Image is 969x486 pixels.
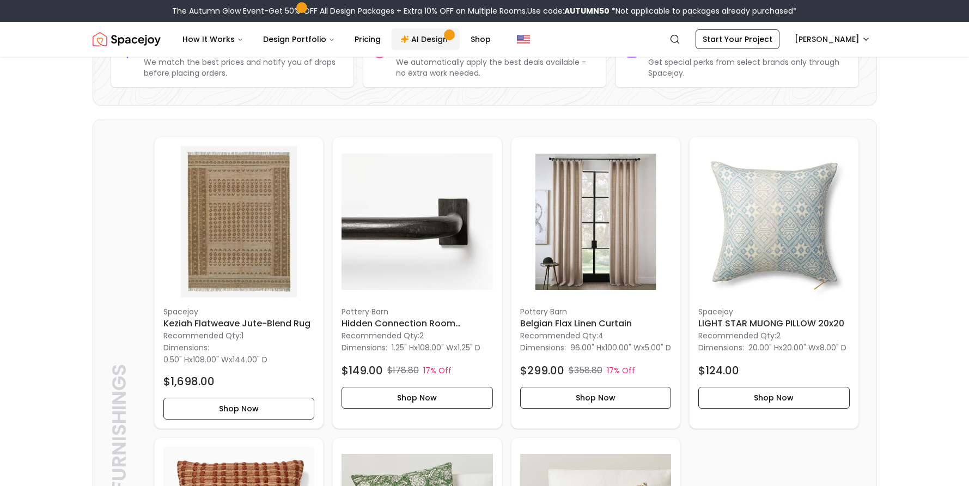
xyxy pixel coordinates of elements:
h6: Belgian Flax Linen Curtain [520,317,672,330]
p: 17% Off [607,365,635,376]
h6: Keziah Flatweave Jute-Blend Rug [163,317,315,330]
a: Hidden Connection Room Darkening Curtain Rod 60-108 imagePottery BarnHidden Connection Room Darke... [332,137,502,429]
div: LIGHT STAR MUONG PILLOW 20x20 [689,137,859,429]
span: Use code: [527,5,610,16]
p: $178.80 [387,364,419,377]
p: Dimensions: [163,341,209,354]
a: Pricing [346,28,389,50]
span: 100.00" W [605,342,641,353]
p: Spacejoy [163,306,315,317]
button: Shop Now [520,387,672,409]
span: 144.00" D [233,354,267,365]
p: Pottery Barn [520,306,672,317]
img: Hidden Connection Room Darkening Curtain Rod 60-108 image [342,146,493,297]
h4: $1,698.00 [163,374,215,389]
div: Belgian Flax Linen Curtain [511,137,681,429]
a: Belgian Flax Linen Curtain imagePottery BarnBelgian Flax Linen CurtainRecommended Qty:4Dimensions... [511,137,681,429]
button: Shop Now [698,387,850,409]
span: 1.25" D [458,342,480,353]
p: Recommended Qty: 2 [342,330,493,341]
p: Pottery Barn [342,306,493,317]
span: 20.00" W [783,342,816,353]
button: Design Portfolio [254,28,344,50]
div: Keziah Flatweave Jute-Blend Rug [154,137,324,429]
p: x x [392,342,480,353]
a: Start Your Project [696,29,779,49]
span: 108.00" W [193,354,229,365]
img: LIGHT STAR MUONG PILLOW 20x20 image [698,146,850,297]
p: x x [163,354,267,365]
a: Shop [462,28,499,50]
img: Spacejoy Logo [93,28,161,50]
h4: $124.00 [698,363,739,378]
span: 5.00" D [645,342,671,353]
p: Recommended Qty: 1 [163,330,315,341]
img: Belgian Flax Linen Curtain image [520,146,672,297]
p: Spacejoy [698,306,850,317]
div: Hidden Connection Room Darkening Curtain Rod 60-108 [332,137,502,429]
p: Dimensions: [342,341,387,354]
span: 108.00" W [418,342,454,353]
p: Dimensions: [698,341,744,354]
span: *Not applicable to packages already purchased* [610,5,797,16]
span: 1.25" H [392,342,414,353]
a: AI Design [392,28,460,50]
a: LIGHT STAR MUONG PILLOW 20x20 imageSpacejoyLIGHT STAR MUONG PILLOW 20x20Recommended Qty:2Dimensio... [689,137,859,429]
span: 20.00" H [748,342,779,353]
p: We match the best prices and notify you of drops before placing orders. [144,57,345,78]
button: How It Works [174,28,252,50]
h4: $299.00 [520,363,564,378]
button: [PERSON_NAME] [788,29,877,49]
p: 17% Off [423,365,452,376]
p: Recommended Qty: 4 [520,330,672,341]
span: 0.50" H [163,354,189,365]
a: Keziah Flatweave Jute-Blend Rug imageSpacejoyKeziah Flatweave Jute-Blend RugRecommended Qty:1Dime... [154,137,324,429]
img: United States [517,33,530,46]
nav: Global [93,22,877,57]
span: 8.00" D [820,342,846,353]
span: 96.00" H [570,342,601,353]
p: Recommended Qty: 2 [698,330,850,341]
button: Shop Now [163,398,315,420]
p: Dimensions: [520,341,566,354]
h4: $149.00 [342,363,383,378]
b: AUTUMN50 [564,5,610,16]
div: The Autumn Glow Event-Get 50% OFF All Design Packages + Extra 10% OFF on Multiple Rooms. [172,5,797,16]
h6: Hidden Connection Room Darkening Curtain Rod 60-108 [342,317,493,330]
p: Get special perks from select brands only through Spacejoy. [648,57,849,78]
button: Shop Now [342,387,493,409]
p: $358.80 [569,364,602,377]
img: Keziah Flatweave Jute-Blend Rug image [163,146,315,297]
p: We automatically apply the best deals available - no extra work needed. [396,57,597,78]
nav: Main [174,28,499,50]
a: Spacejoy [93,28,161,50]
p: x x [748,342,846,353]
h6: LIGHT STAR MUONG PILLOW 20x20 [698,317,850,330]
p: x x [570,342,671,353]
